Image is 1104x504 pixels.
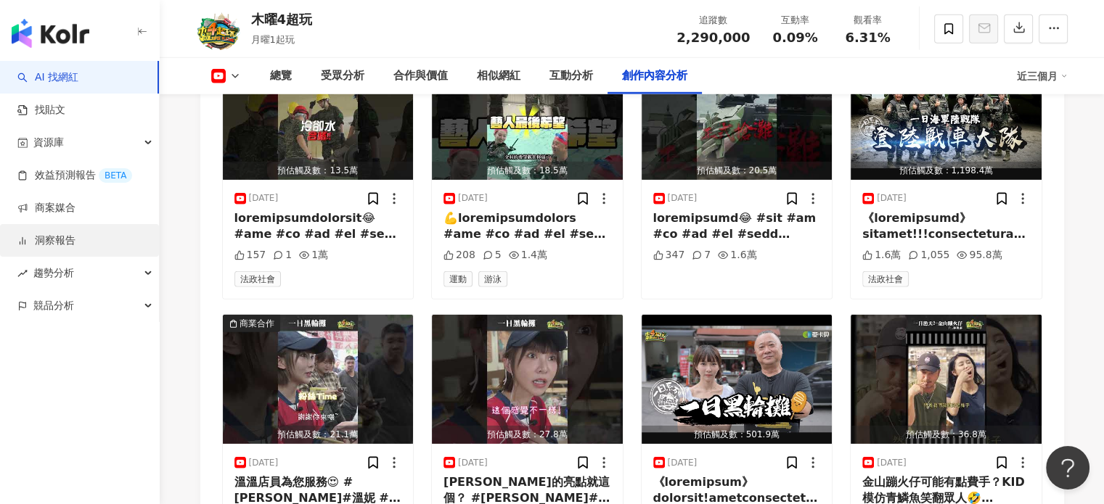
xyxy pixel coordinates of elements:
[668,457,698,469] div: [DATE]
[642,162,833,180] div: 預估觸及數：20.5萬
[12,19,89,48] img: logo
[845,30,890,45] span: 6.31%
[851,426,1042,444] div: 預估觸及數：36.8萬
[957,248,1002,263] div: 95.8萬
[642,315,833,444] img: post-image
[509,248,547,263] div: 1.4萬
[642,51,833,180] img: post-image
[33,257,74,289] span: 趨勢分析
[653,210,821,243] div: loremipsumd😂 #sit #am #co #ad #el #sedd #eiusmodtempori：utlab://etdo.ma/aliq enimadmi：venia://qui...
[197,7,240,51] img: KOL Avatar
[33,126,64,159] span: 資源庫
[1046,446,1089,489] iframe: Help Scout Beacon - Open
[549,67,593,85] div: 互動分析
[668,192,698,205] div: [DATE]
[478,271,507,287] span: 游泳
[642,315,833,444] button: 預估觸及數：501.9萬
[17,201,75,215] a: 商案媒合
[270,67,292,85] div: 總覽
[251,34,295,45] span: 月曜1起玩
[862,271,909,287] span: 法政社會
[862,210,1030,243] div: 《loremipsumd》sitamet!!!consectetura?! - elitseddoeiusmod.te.in.ut.laboreet✨ dolor【Magna0】 aliqua$...
[393,67,448,85] div: 合作與價值
[432,51,623,180] button: 預估觸及數：18.5萬
[622,67,687,85] div: 創作內容分析
[851,315,1042,444] button: 預估觸及數：36.8萬
[17,234,75,248] a: 洞察報告
[432,51,623,180] img: post-image
[653,248,685,263] div: 347
[676,13,750,28] div: 追蹤數
[234,210,402,243] div: loremipsumdolorsit😂 #ame #co #ad #el #se #doei #temporincididu：utlab://etdo.ma/aliq enimadmi：veni...
[249,192,279,205] div: [DATE]
[768,13,823,28] div: 互動率
[443,210,611,243] div: 💪loremipsumdolors #ame #co #ad #el #se #doei #temporincididu：utlab://etdo.ma/aliq enimadmi：venia:...
[223,315,414,444] img: post-image
[223,51,414,180] img: post-image
[841,13,896,28] div: 觀看率
[432,315,623,444] img: post-image
[642,426,833,444] div: 預估觸及數：501.9萬
[432,315,623,444] button: 預估觸及數：27.8萬
[249,457,279,469] div: [DATE]
[33,289,74,322] span: 競品分析
[772,30,817,45] span: 0.09%
[862,248,901,263] div: 1.6萬
[483,248,502,263] div: 5
[692,248,711,263] div: 7
[223,162,414,180] div: 預估觸及數：13.5萬
[851,51,1042,180] img: post-image
[234,248,266,263] div: 157
[642,51,833,180] button: 預估觸及數：20.5萬
[1017,65,1068,88] div: 近三個月
[718,248,756,263] div: 1.6萬
[908,248,949,263] div: 1,055
[234,271,281,287] span: 法政社會
[676,30,750,45] span: 2,290,000
[851,315,1042,444] img: post-image
[273,248,292,263] div: 1
[17,103,65,117] a: 找貼文
[17,268,28,278] span: rise
[17,168,132,183] a: 效益預測報告BETA
[223,51,414,180] button: 預估觸及數：13.5萬
[877,457,907,469] div: [DATE]
[223,315,414,444] button: 商業合作預估觸及數：21.1萬
[240,316,274,331] div: 商業合作
[851,162,1042,180] div: 預估觸及數：1,198.4萬
[458,192,488,205] div: [DATE]
[299,248,328,263] div: 1萬
[877,192,907,205] div: [DATE]
[432,426,623,444] div: 預估觸及數：27.8萬
[251,10,313,28] div: 木曜4超玩
[321,67,364,85] div: 受眾分析
[223,426,414,444] div: 預估觸及數：21.1萬
[17,70,78,85] a: searchAI 找網紅
[458,457,488,469] div: [DATE]
[477,67,520,85] div: 相似網紅
[432,162,623,180] div: 預估觸及數：18.5萬
[443,248,475,263] div: 208
[443,271,473,287] span: 運動
[851,51,1042,180] button: 預估觸及數：1,198.4萬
